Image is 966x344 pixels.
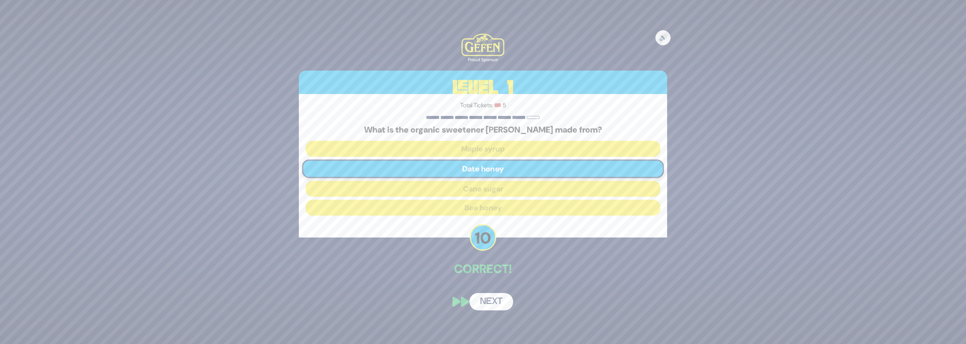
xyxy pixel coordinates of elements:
button: 🔊 [655,30,671,45]
p: Total Tickets: 🎟️ 5 [306,101,660,110]
button: Maple syrup [306,141,660,157]
div: Proud Sponsor [461,56,504,63]
img: Kedem [461,34,504,56]
button: Cane sugar [306,181,660,197]
button: Date honey [302,160,664,178]
button: Bee honey [306,200,660,216]
h3: Level 1 [299,71,667,105]
button: Next [469,293,513,310]
p: Correct! [299,260,667,278]
h5: What is the organic sweetener [PERSON_NAME] made from? [306,125,660,135]
p: 10 [470,224,496,251]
